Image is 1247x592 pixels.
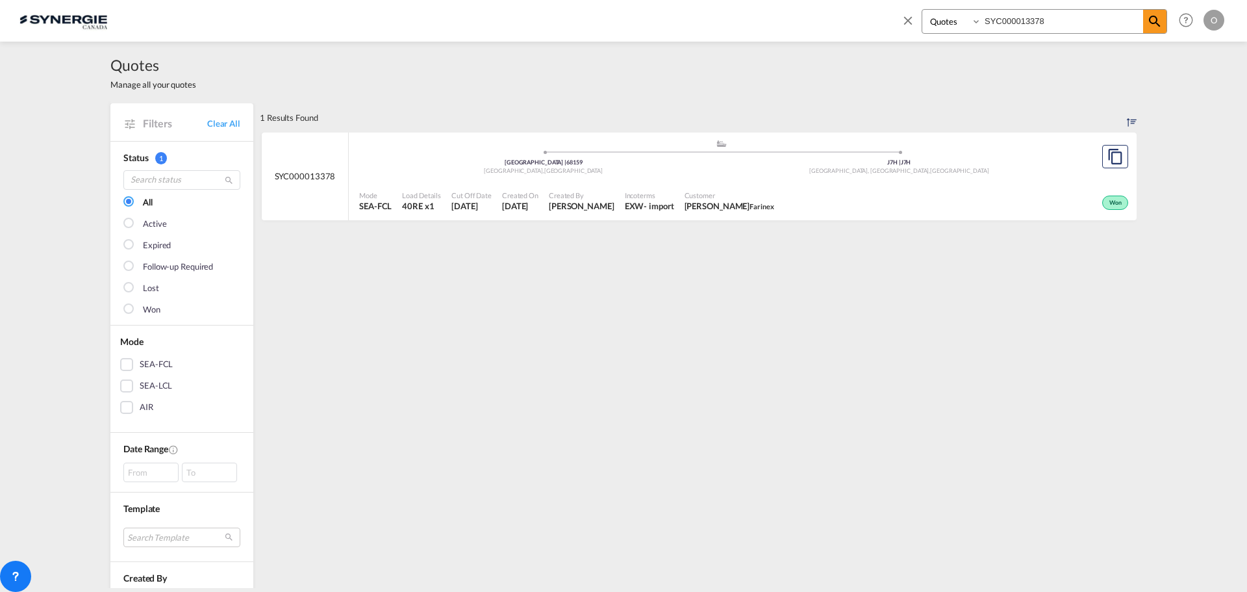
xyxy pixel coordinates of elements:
[275,170,336,182] span: SYC000013378
[644,200,674,212] div: - import
[168,444,179,455] md-icon: Created On
[402,190,441,200] span: Load Details
[143,218,166,231] div: Active
[140,380,172,393] div: SEA-LCL
[143,261,213,274] div: Follow-up Required
[123,503,160,514] span: Template
[543,167,544,174] span: ,
[207,118,240,129] a: Clear All
[123,463,240,482] span: From To
[809,167,930,174] span: [GEOGRAPHIC_DATA], [GEOGRAPHIC_DATA]
[901,13,915,27] md-icon: icon-close
[143,282,159,295] div: Lost
[260,103,318,132] div: 1 Results Found
[549,200,614,212] span: Karen Mercier
[901,159,911,166] span: J7H
[123,463,179,482] div: From
[887,159,901,166] span: J7H
[484,167,544,174] span: [GEOGRAPHIC_DATA]
[123,443,168,454] span: Date Range
[110,79,196,90] span: Manage all your quotes
[930,167,989,174] span: [GEOGRAPHIC_DATA]
[182,463,237,482] div: To
[564,159,566,166] span: |
[1203,10,1224,31] div: O
[749,202,774,211] span: Farinex
[1175,9,1203,32] div: Help
[155,152,167,164] span: 1
[1175,9,1197,31] span: Help
[140,358,173,371] div: SEA-FCL
[359,190,392,200] span: Mode
[140,401,153,414] div: AIR
[981,10,1143,32] input: Enter Quotation Number
[143,303,160,316] div: Won
[402,200,441,212] span: 40RE x 1
[1107,149,1123,164] md-icon: assets/icons/custom/copyQuote.svg
[451,200,492,212] span: 18 Jul 2025
[359,200,392,212] span: SEA-FCL
[549,190,614,200] span: Created By
[685,190,774,200] span: Customer
[714,140,729,147] md-icon: assets/icons/custom/ship-fill.svg
[143,116,207,131] span: Filters
[544,167,603,174] span: [GEOGRAPHIC_DATA]
[123,151,240,164] div: Status 1
[224,175,234,185] md-icon: icon-magnify
[505,159,566,166] span: [GEOGRAPHIC_DATA]
[502,200,538,212] span: 18 Jul 2025
[262,133,1137,221] div: SYC000013378 assets/icons/custom/ship-fill.svgassets/icons/custom/roll-o-plane.svgOrigin GermanyD...
[120,401,244,414] md-checkbox: AIR
[685,200,774,212] span: DANIEL DUBE Farinex
[1109,199,1125,208] span: Won
[625,200,674,212] div: EXW import
[123,170,240,190] input: Search status
[625,190,674,200] span: Incoterms
[451,190,492,200] span: Cut Off Date
[19,6,107,35] img: 1f56c880d42311ef80fc7dca854c8e59.png
[123,573,167,584] span: Created By
[120,358,244,371] md-checkbox: SEA-FCL
[502,190,538,200] span: Created On
[143,196,153,209] div: All
[110,55,196,75] span: Quotes
[1102,145,1128,168] button: Copy Quote
[899,159,901,166] span: |
[1102,196,1128,210] div: Won
[901,9,922,40] span: icon-close
[143,239,171,252] div: Expired
[625,200,644,212] div: EXW
[120,336,144,347] span: Mode
[123,152,148,163] span: Status
[120,380,244,393] md-checkbox: SEA-LCL
[1143,10,1166,33] span: icon-magnify
[1127,103,1137,132] div: Sort by: Created On
[929,167,930,174] span: ,
[1147,14,1163,29] md-icon: icon-magnify
[566,159,583,166] span: 68159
